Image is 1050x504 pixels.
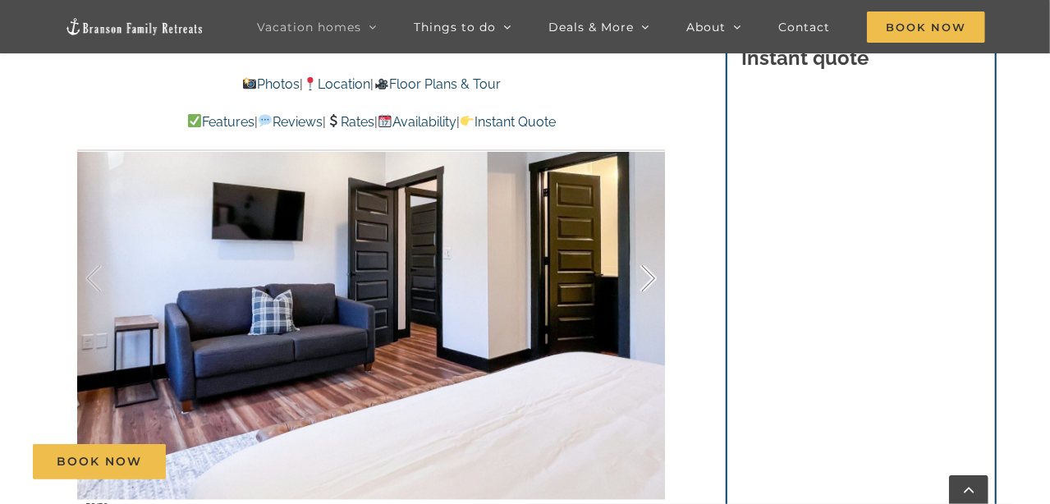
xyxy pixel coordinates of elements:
[33,444,166,479] a: Book Now
[461,114,474,127] img: 👉
[57,455,142,469] span: Book Now
[257,21,361,33] span: Vacation homes
[327,114,340,127] img: 💲
[326,114,374,130] a: Rates
[378,114,392,127] img: 📆
[243,77,256,90] img: 📸
[77,74,665,95] p: | |
[304,77,317,90] img: 📍
[65,17,204,35] img: Branson Family Retreats Logo
[460,114,556,130] a: Instant Quote
[374,76,501,92] a: Floor Plans & Tour
[375,77,388,90] img: 🎥
[259,114,272,127] img: 💬
[741,46,869,70] strong: Instant quote
[378,114,456,130] a: Availability
[867,11,985,43] span: Book Now
[186,114,254,130] a: Features
[242,76,300,92] a: Photos
[414,21,496,33] span: Things to do
[188,114,201,127] img: ✅
[778,21,830,33] span: Contact
[258,114,323,130] a: Reviews
[303,76,370,92] a: Location
[77,112,665,133] p: | | | |
[686,21,726,33] span: About
[548,21,634,33] span: Deals & More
